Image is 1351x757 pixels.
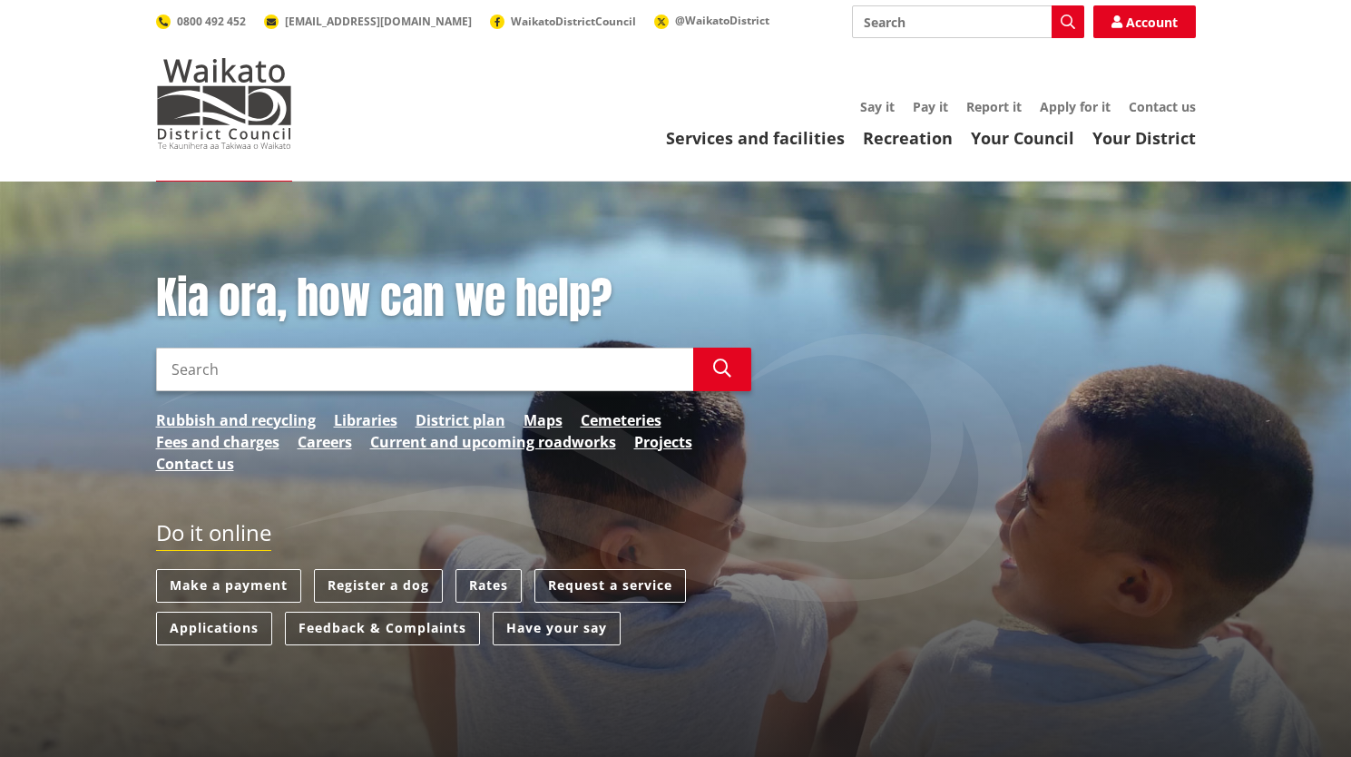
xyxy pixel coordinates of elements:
[581,409,661,431] a: Cemeteries
[285,14,472,29] span: [EMAIL_ADDRESS][DOMAIN_NAME]
[156,409,316,431] a: Rubbish and recycling
[416,409,505,431] a: District plan
[177,14,246,29] span: 0800 492 452
[370,431,616,453] a: Current and upcoming roadworks
[1129,98,1196,115] a: Contact us
[971,127,1074,149] a: Your Council
[666,127,845,149] a: Services and facilities
[156,58,292,149] img: Waikato District Council - Te Kaunihera aa Takiwaa o Waikato
[156,272,751,325] h1: Kia ora, how can we help?
[264,14,472,29] a: [EMAIL_ADDRESS][DOMAIN_NAME]
[156,520,271,552] h2: Do it online
[1093,5,1196,38] a: Account
[156,569,301,603] a: Make a payment
[511,14,636,29] span: WaikatoDistrictCouncil
[314,569,443,603] a: Register a dog
[654,13,769,28] a: @WaikatoDistrict
[524,409,563,431] a: Maps
[490,14,636,29] a: WaikatoDistrictCouncil
[156,453,234,475] a: Contact us
[675,13,769,28] span: @WaikatoDistrict
[156,431,279,453] a: Fees and charges
[863,127,953,149] a: Recreation
[156,612,272,645] a: Applications
[534,569,686,603] a: Request a service
[1040,98,1111,115] a: Apply for it
[156,348,693,391] input: Search input
[852,5,1084,38] input: Search input
[455,569,522,603] a: Rates
[334,409,397,431] a: Libraries
[285,612,480,645] a: Feedback & Complaints
[156,14,246,29] a: 0800 492 452
[634,431,692,453] a: Projects
[1092,127,1196,149] a: Your District
[966,98,1022,115] a: Report it
[913,98,948,115] a: Pay it
[493,612,621,645] a: Have your say
[860,98,895,115] a: Say it
[298,431,352,453] a: Careers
